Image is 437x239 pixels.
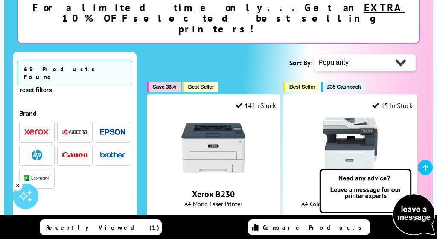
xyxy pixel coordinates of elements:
strong: For a limited time only...Get an selected best selling printers! [32,1,405,35]
img: Brother [100,152,125,158]
div: 14 In Stock [236,101,276,110]
div: Brand [19,109,130,117]
button: Epson [97,126,128,138]
button: reset filters [17,86,54,94]
button: Canon [59,149,90,161]
span: 69 Products Found [17,61,132,85]
div: Category [30,213,130,221]
img: Xerox C325 [318,116,382,180]
button: Save 36% [147,82,181,92]
div: 15 In Stock [372,101,412,110]
u: EXTRA 10% OFF [62,1,405,25]
button: Brother [97,149,128,161]
button: Best Seller [283,82,320,92]
img: Epson [100,129,125,135]
span: Sort By: [289,58,312,67]
button: Kyocera [59,126,90,138]
span: £35 Cashback [327,84,361,90]
span: Best Seller [188,84,214,90]
img: Lexmark [24,175,50,181]
span: (48) [232,212,240,228]
span: Compare Products [263,224,366,231]
div: 3 [13,181,22,190]
span: Recently Viewed (1) [46,224,160,231]
a: Xerox B230 [192,189,235,200]
img: Kyocera [62,129,87,135]
button: £35 Cashback [321,82,365,92]
img: Open Live Chat window [318,167,437,237]
button: Lexmark [22,172,52,184]
a: Recently Viewed (1) [40,219,161,235]
button: Best Seller [182,82,218,92]
a: Compare Products [248,219,370,235]
span: Best Seller [289,84,315,90]
span: Save 36% [153,84,176,90]
img: Xerox B230 [181,116,245,180]
img: Xerox [24,129,50,135]
button: Xerox [22,126,52,138]
a: Xerox B230 [181,173,245,182]
span: A4 Colour Multifunction Laser Printer [288,200,413,208]
img: Canon [62,152,87,158]
span: A4 Mono Laser Printer [151,200,276,208]
img: HP [32,150,42,160]
button: HP [22,149,52,161]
